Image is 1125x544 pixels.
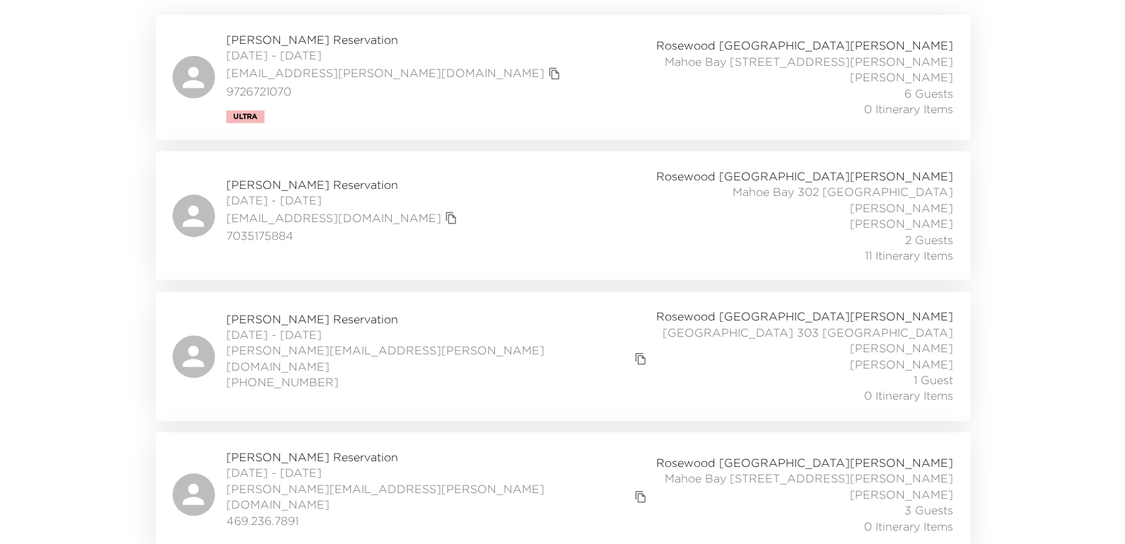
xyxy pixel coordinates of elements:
span: 0 Itinerary Items [864,101,953,117]
span: [GEOGRAPHIC_DATA] 303 [GEOGRAPHIC_DATA][PERSON_NAME] [651,325,952,357]
span: 6 Guests [904,86,953,101]
span: [DATE] - [DATE] [226,465,651,480]
a: [PERSON_NAME][EMAIL_ADDRESS][PERSON_NAME][DOMAIN_NAME] [226,342,631,374]
span: Mahoe Bay [STREET_ADDRESS][PERSON_NAME] [665,470,953,486]
span: Rosewood [GEOGRAPHIC_DATA][PERSON_NAME] [656,455,953,470]
span: 11 Itinerary Items [865,248,953,263]
span: [PERSON_NAME] [850,487,953,502]
a: [PERSON_NAME] Reservation[DATE] - [DATE][EMAIL_ADDRESS][DOMAIN_NAME]copy primary member email7035... [156,151,970,280]
span: 0 Itinerary Items [864,388,953,403]
span: [DATE] - [DATE] [226,47,564,63]
a: [PERSON_NAME] Reservation[DATE] - [DATE][PERSON_NAME][EMAIL_ADDRESS][PERSON_NAME][DOMAIN_NAME]cop... [156,291,970,420]
button: copy primary member email [441,208,461,228]
a: [EMAIL_ADDRESS][DOMAIN_NAME] [226,210,441,226]
button: copy primary member email [631,487,651,507]
button: copy primary member email [631,349,651,369]
span: 469.236.7891 [226,513,651,528]
span: [PERSON_NAME] Reservation [226,32,564,47]
span: [DATE] - [DATE] [226,327,651,342]
span: [DATE] - [DATE] [226,192,461,208]
span: 3 Guests [904,502,953,518]
span: 7035175884 [226,228,461,243]
span: [PERSON_NAME] [850,357,953,372]
span: Mahoe Bay [STREET_ADDRESS][PERSON_NAME] [665,54,953,69]
span: [PERSON_NAME] Reservation [226,177,461,192]
button: copy primary member email [544,64,564,83]
a: [PERSON_NAME][EMAIL_ADDRESS][PERSON_NAME][DOMAIN_NAME] [226,481,631,513]
span: Mahoe Bay 302 [GEOGRAPHIC_DATA][PERSON_NAME] [641,184,953,216]
span: Rosewood [GEOGRAPHIC_DATA][PERSON_NAME] [656,308,953,324]
span: [PERSON_NAME] [850,69,953,85]
span: [PHONE_NUMBER] [226,374,651,390]
span: [PERSON_NAME] [850,216,953,231]
span: 9726721070 [226,83,564,99]
span: [PERSON_NAME] Reservation [226,449,651,465]
span: 0 Itinerary Items [864,519,953,534]
span: [PERSON_NAME] Reservation [226,311,651,327]
a: [EMAIL_ADDRESS][PERSON_NAME][DOMAIN_NAME] [226,65,544,81]
span: 1 Guest [914,372,953,388]
span: Rosewood [GEOGRAPHIC_DATA][PERSON_NAME] [656,168,953,184]
span: Rosewood [GEOGRAPHIC_DATA][PERSON_NAME] [656,37,953,53]
a: [PERSON_NAME] Reservation[DATE] - [DATE][EMAIL_ADDRESS][PERSON_NAME][DOMAIN_NAME]copy primary mem... [156,15,970,140]
span: 2 Guests [905,232,953,248]
span: Ultra [233,112,257,121]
